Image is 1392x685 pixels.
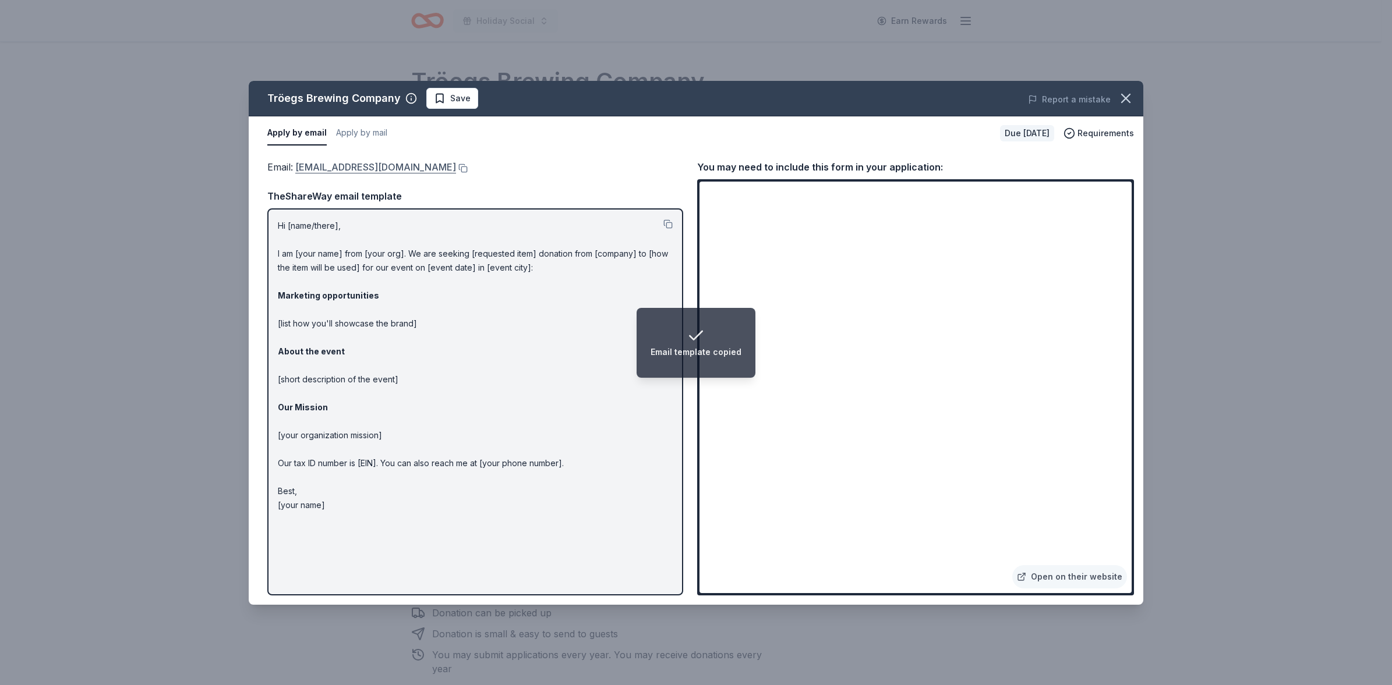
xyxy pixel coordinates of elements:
[267,89,401,108] div: Tröegs Brewing Company
[426,88,478,109] button: Save
[278,290,379,300] strong: Marketing opportunities
[651,345,741,359] div: Email template copied
[336,121,387,145] button: Apply by mail
[295,159,456,175] a: [EMAIL_ADDRESS][DOMAIN_NAME]
[1000,125,1054,141] div: Due [DATE]
[278,346,345,356] strong: About the event
[697,159,1134,175] div: You may need to include this form in your application:
[267,161,456,173] span: Email :
[1077,126,1134,140] span: Requirements
[278,402,328,412] strong: Our Mission
[1012,565,1127,588] a: Open on their website
[267,189,683,204] div: TheShareWay email template
[278,219,673,512] p: Hi [name/there], I am [your name] from [your org]. We are seeking [requested item] donation from ...
[1064,126,1134,140] button: Requirements
[450,91,471,105] span: Save
[267,121,327,145] button: Apply by email
[1028,93,1111,107] button: Report a mistake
